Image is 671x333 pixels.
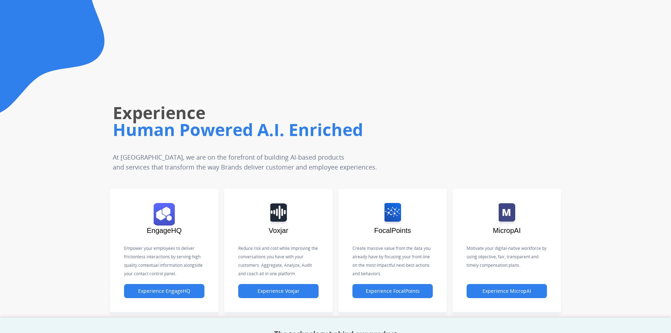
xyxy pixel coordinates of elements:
[238,288,319,294] a: Experience Voxjar
[352,288,433,294] a: Experience FocalPoints
[124,244,204,278] p: Empower your employees to deliver frictionless interactions by serving high quality contextual in...
[124,284,204,298] button: Experience EngageHQ
[124,288,204,294] a: Experience EngageHQ
[374,227,411,234] span: FocalPoints
[467,284,547,298] button: Experience MicropAI
[238,284,319,298] button: Experience Voxjar
[113,118,474,141] h1: Human Powered A.I. Enriched
[352,284,433,298] button: Experience FocalPoints
[113,152,429,172] p: At [GEOGRAPHIC_DATA], we are on the forefront of building AI-based products and services that tra...
[238,244,319,278] p: Reduce risk and cost while improving the conversations you have with your customers. Aggregate, A...
[467,244,547,270] p: Motivate your digital-native workforce by using objective, fair, transparent and timely compensat...
[499,203,515,226] img: logo
[269,227,288,234] span: Voxjar
[154,203,175,226] img: logo
[270,203,287,226] img: logo
[352,244,433,278] p: Create massive value from the data you already have by focusing your front-line on the most impac...
[384,203,401,226] img: logo
[113,101,474,124] h1: Experience
[493,227,521,234] span: MicropAI
[147,227,182,234] span: EngageHQ
[467,288,547,294] a: Experience MicropAI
